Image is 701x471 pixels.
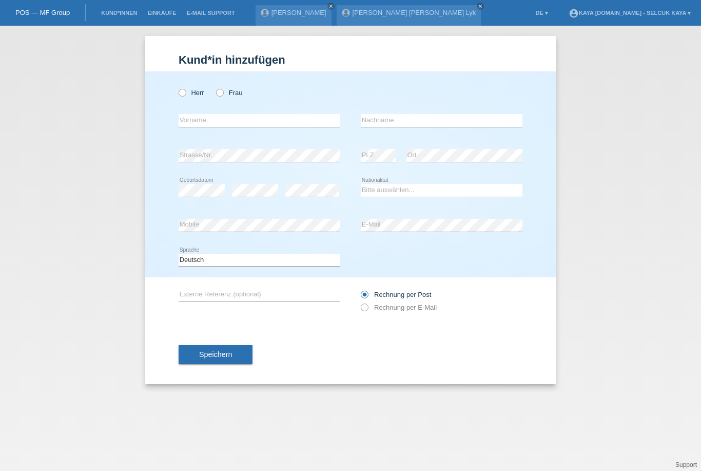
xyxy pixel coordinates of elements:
[142,10,181,16] a: Einkäufe
[361,291,367,304] input: Rechnung per Post
[271,9,326,16] a: [PERSON_NAME]
[199,350,232,359] span: Speichern
[675,461,697,468] a: Support
[327,3,335,10] a: close
[179,89,185,96] input: Herr
[478,4,483,9] i: close
[179,53,522,66] h1: Kund*in hinzufügen
[531,10,553,16] a: DE ▾
[569,8,579,18] i: account_circle
[216,89,242,97] label: Frau
[182,10,240,16] a: E-Mail Support
[563,10,696,16] a: account_circleKaya [DOMAIN_NAME] - Selcuk Kaya ▾
[353,9,476,16] a: [PERSON_NAME] [PERSON_NAME] Lyk
[328,4,334,9] i: close
[361,291,431,298] label: Rechnung per Post
[361,304,437,311] label: Rechnung per E-Mail
[96,10,142,16] a: Kund*innen
[179,89,204,97] label: Herr
[361,304,367,316] input: Rechnung per E-Mail
[179,345,252,365] button: Speichern
[477,3,484,10] a: close
[15,9,70,16] a: POS — MF Group
[216,89,223,96] input: Frau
